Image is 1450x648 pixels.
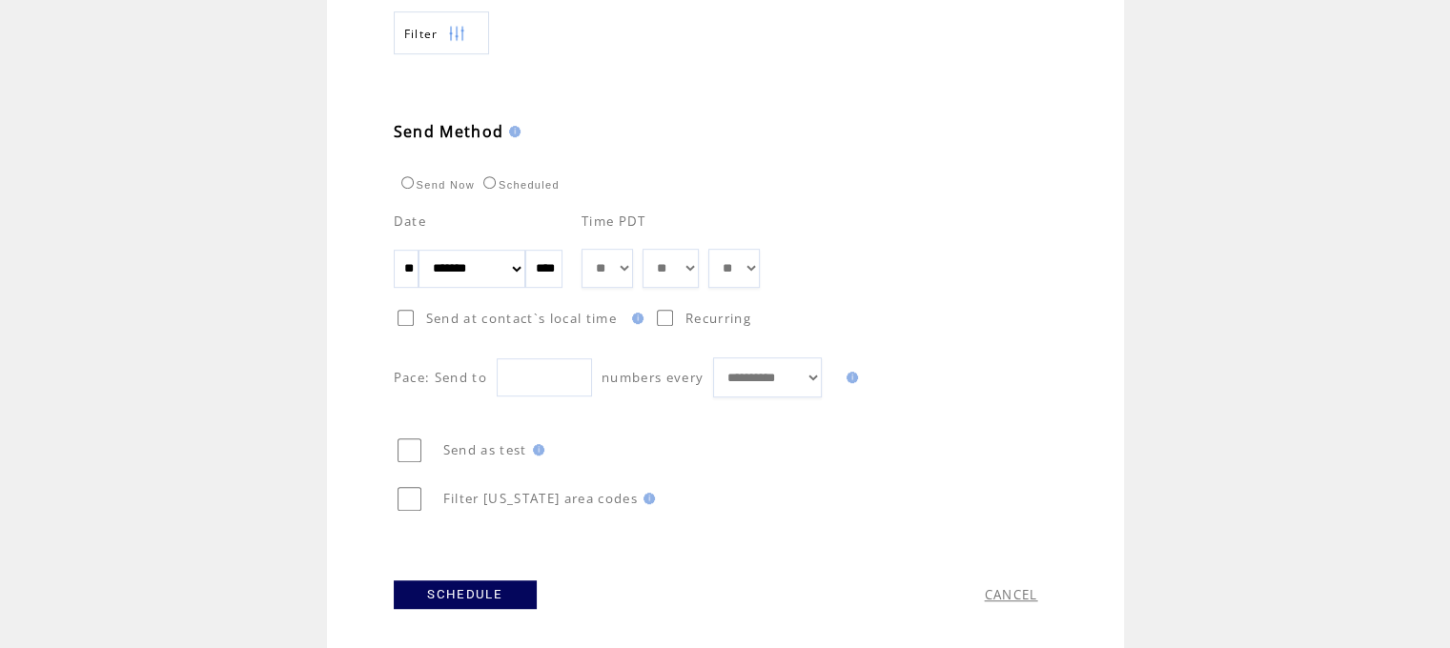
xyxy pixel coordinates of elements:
a: CANCEL [985,586,1038,603]
img: help.gif [638,493,655,504]
span: Send Method [394,121,504,142]
label: Send Now [397,179,475,191]
span: numbers every [602,369,704,386]
input: Scheduled [483,176,496,189]
span: Time PDT [582,213,646,230]
img: help.gif [527,444,544,456]
span: Pace: Send to [394,369,487,386]
img: help.gif [841,372,858,383]
span: Recurring [685,310,751,327]
span: Date [394,213,426,230]
input: Send Now [401,176,414,189]
span: Filter [US_STATE] area codes [443,490,638,507]
span: Send at contact`s local time [426,310,617,327]
a: Filter [394,11,489,54]
img: help.gif [626,313,643,324]
img: filters.png [448,12,465,55]
label: Scheduled [479,179,560,191]
span: Send as test [443,441,527,458]
a: SCHEDULE [394,580,537,609]
span: Show filters [404,26,439,42]
img: help.gif [503,126,521,137]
